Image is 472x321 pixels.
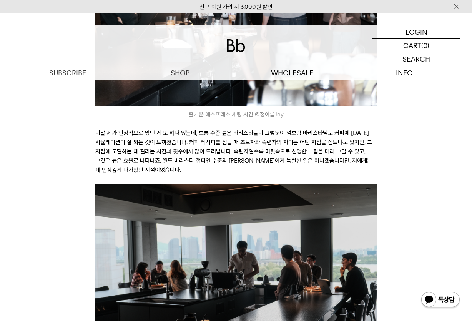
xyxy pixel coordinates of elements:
a: CART (0) [372,39,460,52]
a: LOGIN [372,25,460,39]
a: 신규 회원 가입 시 3,000원 할인 [199,3,273,10]
p: SEARCH [402,52,430,66]
p: INFO [348,66,460,80]
img: 로고 [227,39,245,52]
img: 카카오톡 채널 1:1 채팅 버튼 [420,291,460,309]
a: SHOP [124,66,236,80]
p: (0) [421,39,429,52]
p: LOGIN [406,25,427,38]
p: WHOLESALE [236,66,348,80]
p: 이날 제가 인상적으로 봤던 게 또 하나 있는데, 보통 수준 높은 바리스타들이 그렇듯이 엄보람 바리스타님도 커피에 [DATE] 시뮬레이션이 잘 되는 것이 느껴졌습니다. 커피 레... [95,128,377,175]
i: 즐거운 에스프레소 세팅 시간 Ⓒ정아름Joy [95,110,377,119]
p: CART [403,39,421,52]
a: SUBSCRIBE [12,66,124,80]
